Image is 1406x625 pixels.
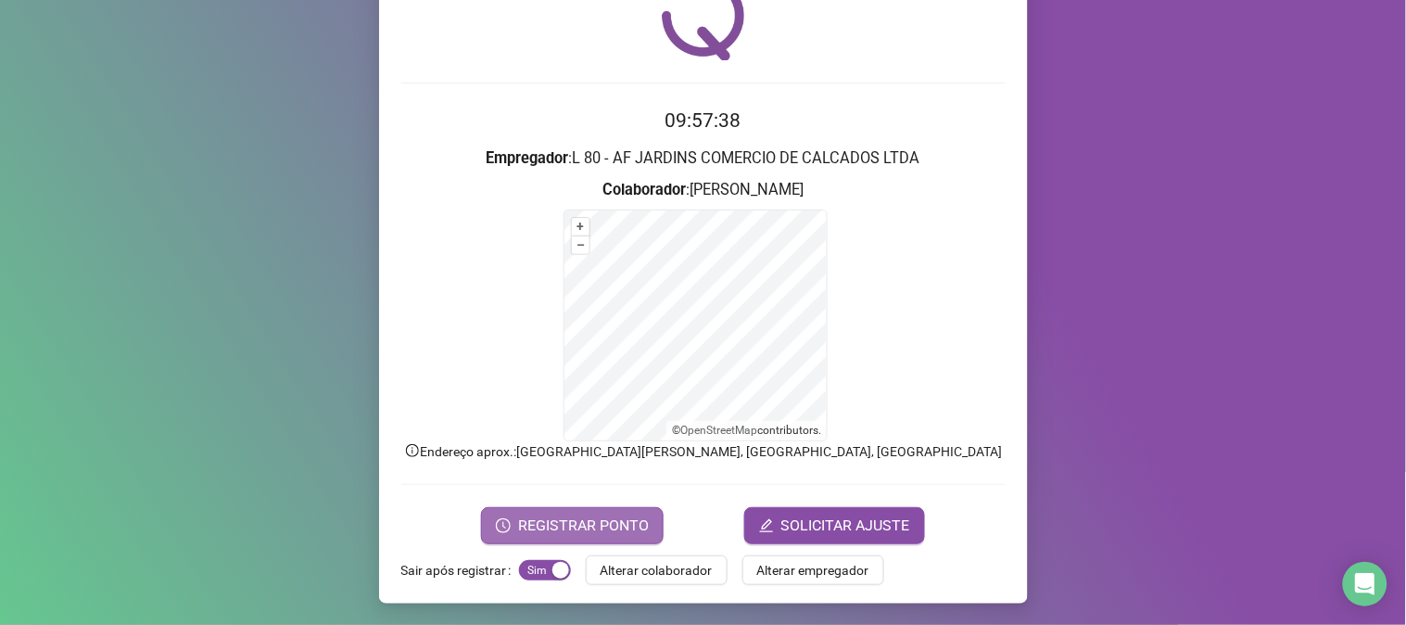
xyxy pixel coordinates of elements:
[481,507,664,544] button: REGISTRAR PONTO
[680,424,757,437] a: OpenStreetMap
[401,555,519,585] label: Sair após registrar
[496,518,511,533] span: clock-circle
[757,560,869,580] span: Alterar empregador
[744,507,925,544] button: editSOLICITAR AJUSTE
[742,555,884,585] button: Alterar empregador
[518,515,649,537] span: REGISTRAR PONTO
[572,236,589,254] button: –
[404,442,421,459] span: info-circle
[602,181,686,198] strong: Colaborador
[672,424,821,437] li: © contributors.
[665,109,741,132] time: 09:57:38
[401,178,1006,202] h3: : [PERSON_NAME]
[401,441,1006,462] p: Endereço aprox. : [GEOGRAPHIC_DATA][PERSON_NAME], [GEOGRAPHIC_DATA], [GEOGRAPHIC_DATA]
[487,149,569,167] strong: Empregador
[781,515,910,537] span: SOLICITAR AJUSTE
[759,518,774,533] span: edit
[586,555,728,585] button: Alterar colaborador
[401,147,1006,171] h3: : L 80 - AF JARDINS COMERCIO DE CALCADOS LTDA
[601,560,713,580] span: Alterar colaborador
[1343,562,1387,606] div: Open Intercom Messenger
[572,218,589,236] button: +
